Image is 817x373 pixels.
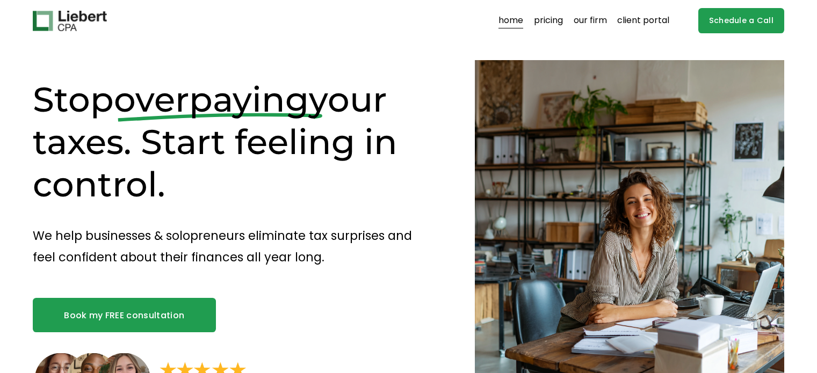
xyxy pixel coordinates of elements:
[534,12,563,30] a: pricing
[33,78,437,206] h1: Stop your taxes. Start feeling in control.
[574,12,607,30] a: our firm
[33,225,437,268] p: We help businesses & solopreneurs eliminate tax surprises and feel confident about their finances...
[33,11,107,31] img: Liebert CPA
[33,298,216,332] a: Book my FREE consultation
[498,12,523,30] a: home
[114,78,309,120] span: overpaying
[698,8,785,33] a: Schedule a Call
[617,12,669,30] a: client portal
